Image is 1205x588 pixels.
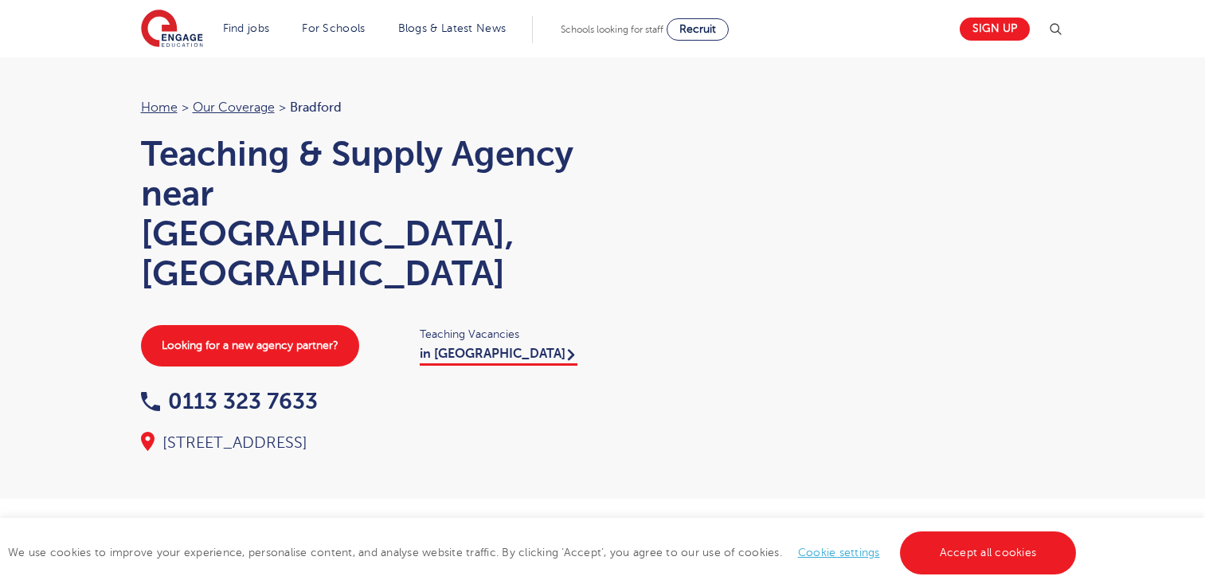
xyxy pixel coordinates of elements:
[290,100,342,115] span: Bradford
[667,18,729,41] a: Recruit
[279,100,286,115] span: >
[8,547,1080,559] span: We use cookies to improve your experience, personalise content, and analyse website traffic. By c...
[193,100,275,115] a: Our coverage
[960,18,1030,41] a: Sign up
[141,97,587,118] nav: breadcrumb
[141,134,587,293] h1: Teaching & Supply Agency near [GEOGRAPHIC_DATA], [GEOGRAPHIC_DATA]
[141,100,178,115] a: Home
[141,325,359,367] a: Looking for a new agency partner?
[679,23,716,35] span: Recruit
[141,389,318,414] a: 0113 323 7633
[420,347,577,366] a: in [GEOGRAPHIC_DATA]
[420,325,587,343] span: Teaching Vacancies
[398,22,507,34] a: Blogs & Latest News
[182,100,189,115] span: >
[302,22,365,34] a: For Schools
[141,10,203,49] img: Engage Education
[141,432,587,454] div: [STREET_ADDRESS]
[900,531,1077,574] a: Accept all cookies
[561,24,663,35] span: Schools looking for staff
[223,22,270,34] a: Find jobs
[798,547,880,559] a: Cookie settings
